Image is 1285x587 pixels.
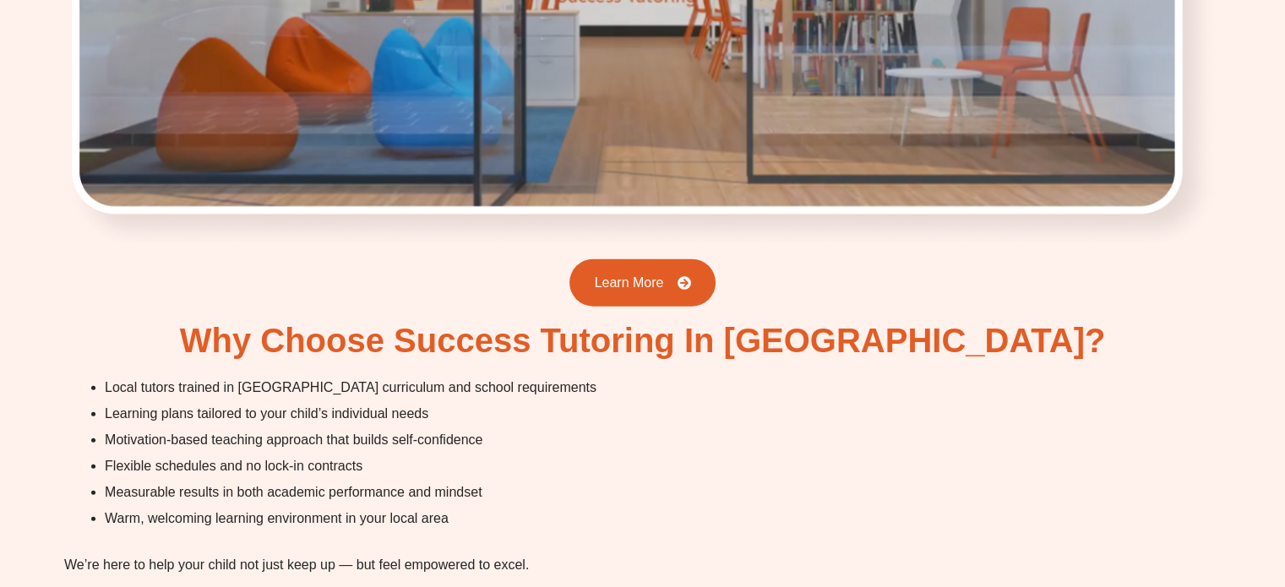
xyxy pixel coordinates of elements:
[105,511,449,525] span: Warm, welcoming learning environment in your local area
[105,432,482,447] span: Motivation-based teaching approach that builds self-confidence
[105,485,482,499] span: Measurable results in both academic performance and mindset
[105,380,596,394] span: Local tutors trained in [GEOGRAPHIC_DATA] curriculum and school requirements
[105,406,428,421] span: Learning plans tailored to your child’s individual needs
[64,557,529,572] span: We’re here to help your child not just keep up — but feel empowered to excel.
[105,459,362,473] span: Flexible schedules and no lock-in contracts
[1004,397,1285,587] iframe: Chat Widget
[569,259,716,307] a: Learn More
[64,323,1221,357] h2: Why Choose Success Tutoring in [GEOGRAPHIC_DATA]?
[595,276,664,290] span: Learn More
